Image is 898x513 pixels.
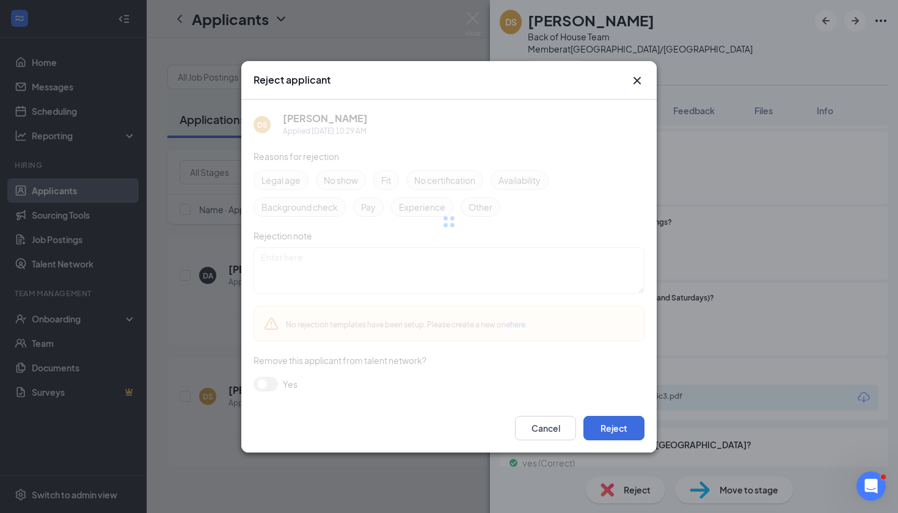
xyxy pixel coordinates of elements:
button: Close [630,73,644,88]
h3: Reject applicant [254,73,330,87]
iframe: Intercom live chat [856,471,886,501]
svg: Cross [630,73,644,88]
button: Reject [583,416,644,440]
button: Cancel [515,416,576,440]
